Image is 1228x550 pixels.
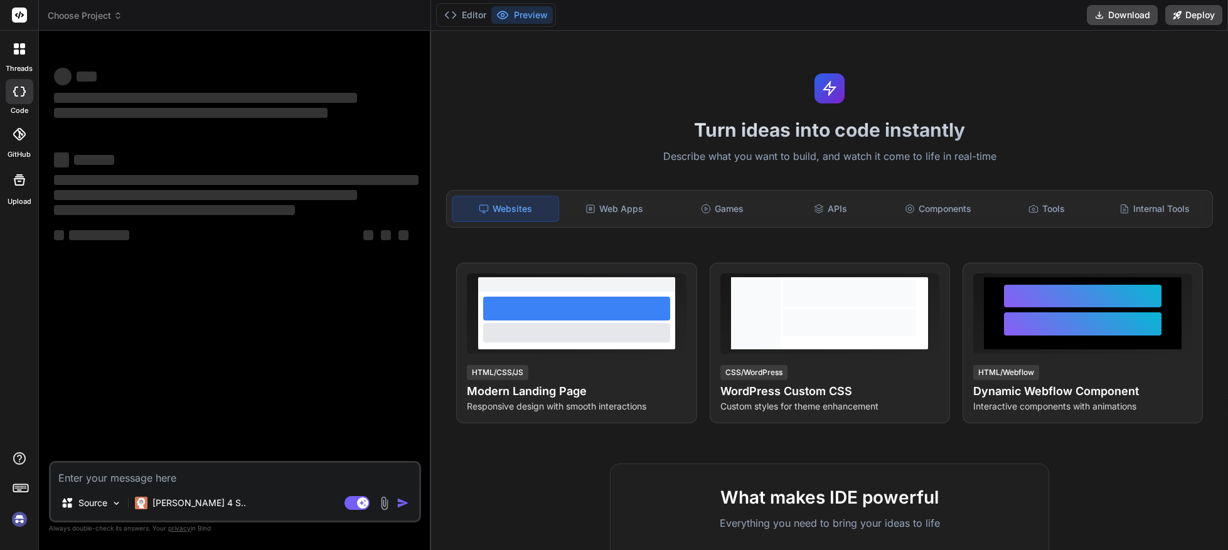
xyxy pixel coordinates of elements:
[8,149,31,160] label: GitHub
[467,365,528,380] div: HTML/CSS/JS
[69,230,129,240] span: ‌
[377,496,392,510] img: attachment
[885,196,991,222] div: Components
[11,105,28,116] label: code
[78,497,107,509] p: Source
[54,68,72,85] span: ‌
[994,196,1099,222] div: Tools
[152,497,246,509] p: [PERSON_NAME] 4 S..
[973,400,1192,413] p: Interactive components with animations
[777,196,883,222] div: APIs
[631,484,1028,510] h2: What makes IDE powerful
[467,383,686,400] h4: Modern Landing Page
[1102,196,1207,222] div: Internal Tools
[491,6,553,24] button: Preview
[54,230,64,240] span: ‌
[381,230,391,240] span: ‌
[74,155,114,165] span: ‌
[398,230,408,240] span: ‌
[1165,5,1222,25] button: Deploy
[452,196,558,222] div: Websites
[8,196,31,207] label: Upload
[363,230,373,240] span: ‌
[720,400,939,413] p: Custom styles for theme enhancement
[397,497,409,509] img: icon
[562,196,667,222] div: Web Apps
[6,63,33,74] label: threads
[439,149,1220,165] p: Describe what you want to build, and watch it come to life in real-time
[54,93,357,103] span: ‌
[720,365,788,380] div: CSS/WordPress
[54,108,328,118] span: ‌
[77,71,97,82] span: ‌
[111,498,122,509] img: Pick Models
[48,9,122,22] span: Choose Project
[54,190,357,200] span: ‌
[168,524,191,532] span: privacy
[54,205,295,215] span: ‌
[631,516,1028,531] p: Everything you need to bring your ideas to life
[54,152,69,167] span: ‌
[1087,5,1158,25] button: Download
[973,365,1039,380] div: HTML/Webflow
[973,383,1192,400] h4: Dynamic Webflow Component
[9,509,30,530] img: signin
[720,383,939,400] h4: WordPress Custom CSS
[467,400,686,413] p: Responsive design with smooth interactions
[135,497,147,509] img: Claude 4 Sonnet
[49,522,421,534] p: Always double-check its answers. Your in Bind
[54,175,419,185] span: ‌
[439,119,1220,141] h1: Turn ideas into code instantly
[670,196,775,222] div: Games
[439,6,491,24] button: Editor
